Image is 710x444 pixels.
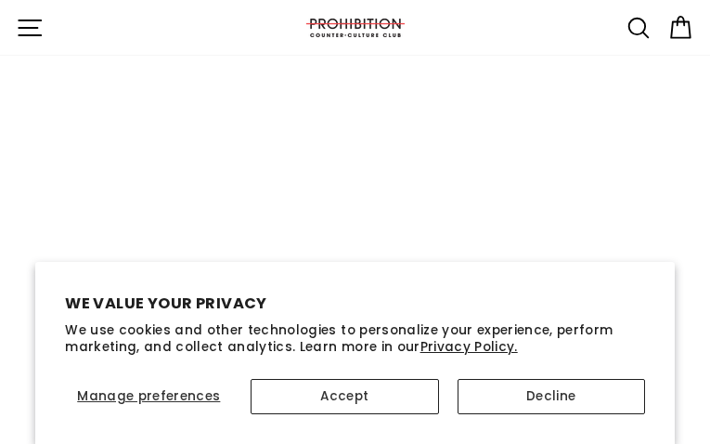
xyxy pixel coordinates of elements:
[420,338,518,356] a: Privacy Policy.
[458,379,645,414] button: Decline
[77,387,220,405] span: Manage preferences
[65,379,232,414] button: Manage preferences
[304,19,407,37] img: PROHIBITION COUNTER-CULTURE CLUB
[65,322,645,355] p: We use cookies and other technologies to personalize your experience, perform marketing, and coll...
[65,292,645,315] h2: We value your privacy
[251,379,438,414] button: Accept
